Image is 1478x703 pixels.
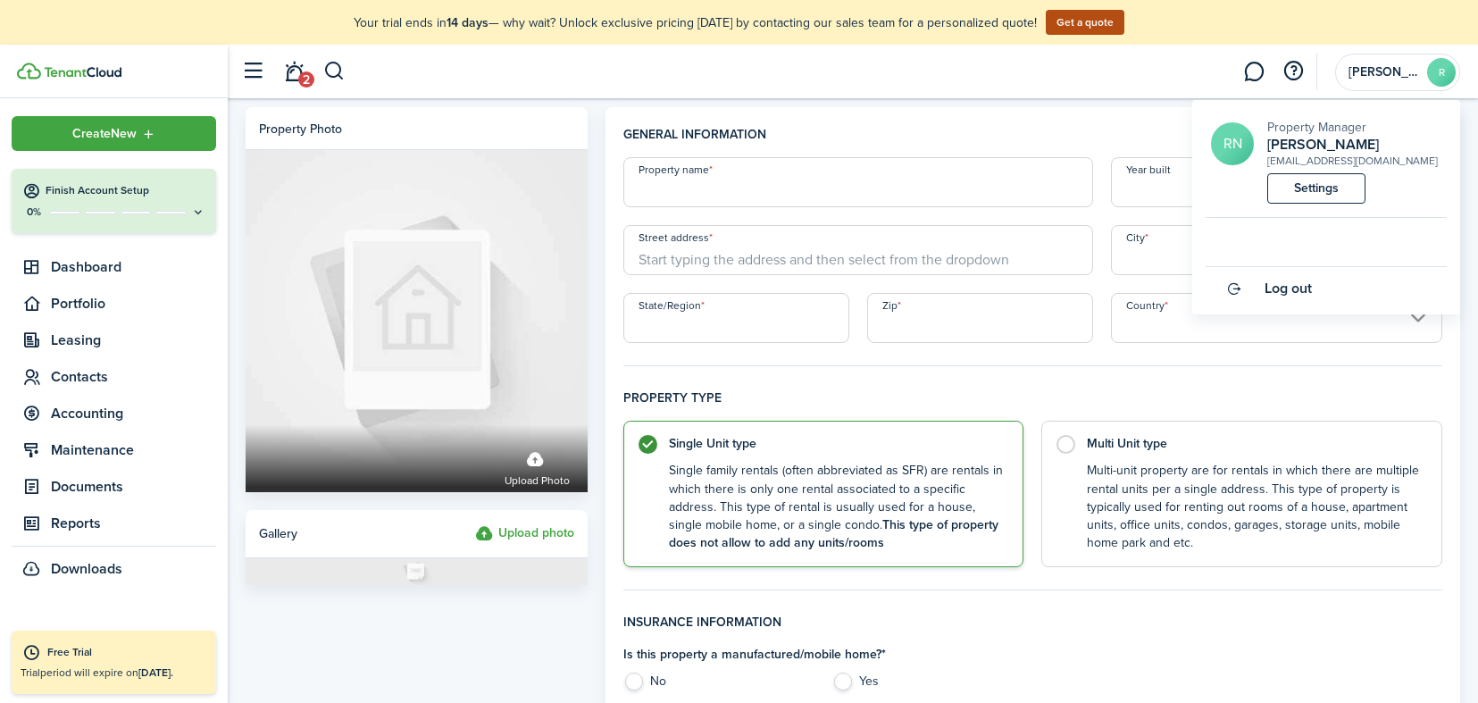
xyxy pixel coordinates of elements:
span: Maintenance [51,439,216,461]
a: RN [1211,122,1254,165]
h4: Property type [623,389,1443,421]
span: Downloads [51,558,122,580]
b: 14 days [447,13,488,32]
span: Leasing [51,330,216,351]
button: Finish Account Setup0% [12,169,216,233]
label: No [623,673,814,699]
span: 2 [298,71,314,88]
span: Accounting [51,403,216,424]
span: Contacts [51,366,216,388]
p: Trial [21,665,207,681]
h4: Is this property a manufactured/mobile home? * [623,645,1024,664]
button: Open menu [12,116,216,151]
img: TenantCloud [44,67,121,78]
b: This type of property does not allow to add any units/rooms [669,515,998,552]
a: Free TrialTrialperiod will expire on[DATE]. [12,631,216,694]
a: Settings [1267,173,1365,204]
p: 0% [22,205,45,220]
control-radio-card-title: Multi Unit type [1087,435,1424,453]
h4: Insurance information [623,613,1443,645]
button: Open resource center [1278,56,1308,87]
span: Property Manager [1267,118,1366,137]
span: Documents [51,476,216,498]
a: Log out [1206,267,1447,310]
avatar-text: R [1427,58,1456,87]
span: Create New [72,128,137,140]
span: Gallery [259,524,297,543]
button: Open sidebar [236,54,270,88]
button: Get a quote [1046,10,1124,35]
control-radio-card-description: Multi-unit property are for rentals in which there are multiple rental units per a single address... [1087,462,1424,552]
span: Reports [51,513,216,534]
span: Dashboard [51,256,216,278]
div: [EMAIL_ADDRESS][DOMAIN_NAME] [1267,153,1438,169]
span: period will expire on [40,665,173,681]
h4: Finish Account Setup [46,183,205,198]
a: [PERSON_NAME] [1267,137,1438,153]
input: Start typing the address and then select from the dropdown [623,225,1094,275]
h2: Ray Nunez [1267,137,1438,153]
div: Free Trial [47,644,207,662]
a: Messaging [1237,49,1271,95]
img: TenantCloud [17,63,41,80]
label: Upload photo [505,442,570,490]
b: [DATE]. [138,665,173,681]
label: Yes [832,673,1023,699]
a: Reports [12,507,216,540]
img: Photo placeholder [246,558,588,585]
span: Portfolio [51,293,216,314]
h4: General information [623,125,1443,157]
p: Your trial ends in — why wait? Unlock exclusive pricing [DATE] by contacting our sales team for a... [354,13,1037,32]
span: Ray [1349,66,1420,79]
a: Notifications [277,49,311,95]
button: Search [323,56,346,87]
span: Upload photo [505,472,570,490]
control-radio-card-title: Single Unit type [669,435,1006,453]
div: Property photo [259,120,342,138]
span: Log out [1265,280,1312,297]
control-radio-card-description: Single family rentals (often abbreviated as SFR) are rentals in which there is only one rental as... [669,462,1006,552]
